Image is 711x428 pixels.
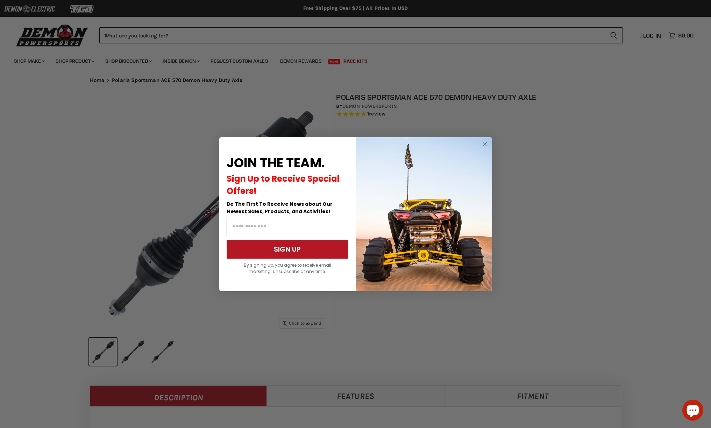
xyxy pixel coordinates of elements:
span: By signing up, you agree to receive email marketing. Unsubscribe at any time. [244,262,331,274]
span: Sign Up to Receive Special Offers! [227,173,340,197]
button: SIGN UP [227,240,348,259]
span: Be The First To Receive News about Our Newest Sales, Products, and Activities! [227,201,333,215]
inbox-online-store-chat: Shopify online store chat [680,400,705,422]
span: JOIN THE TEAM. [227,154,325,172]
button: Close dialog [481,140,489,149]
img: a9095488-b6e7-41ba-879d-588abfab540b.jpeg [356,137,492,291]
input: Email Address [227,219,348,236]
